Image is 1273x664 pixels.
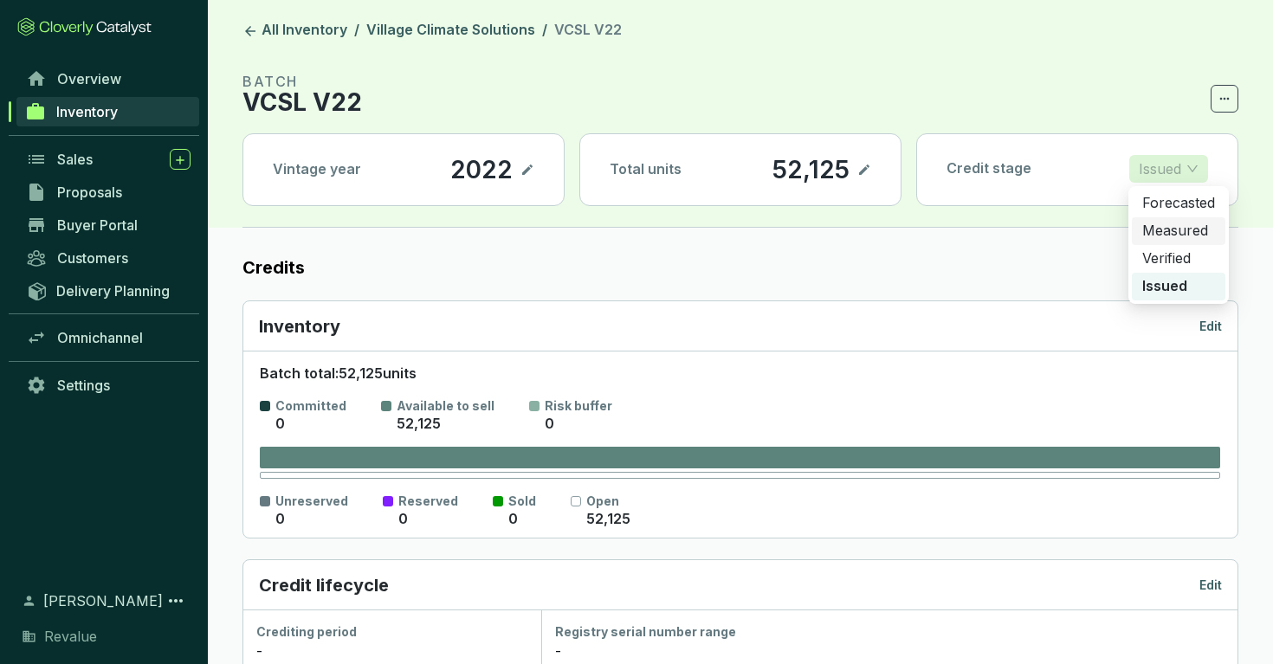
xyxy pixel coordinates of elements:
p: Sold [508,493,536,510]
div: Registry serial number range [555,623,1224,641]
p: 0 [398,510,408,529]
p: Batch total: 52,125 units [260,364,1220,384]
p: 0 [275,510,285,529]
p: Reserved [398,493,458,510]
span: Sales [57,151,93,168]
a: Proposals [17,177,199,207]
span: Settings [57,377,110,394]
li: / [542,21,547,42]
span: Inventory [56,103,118,120]
span: Revalue [44,626,97,647]
div: Crediting period [256,623,527,641]
p: BATCH [242,71,362,92]
a: Settings [17,371,199,400]
p: 0 [275,415,285,434]
p: Committed [275,397,346,415]
li: / [354,21,359,42]
p: Edit [1199,577,1222,594]
p: Vintage year [273,160,361,179]
a: Overview [17,64,199,93]
span: VCSL V22 [554,21,622,38]
span: Customers [57,249,128,267]
span: Proposals [57,184,122,201]
div: - [256,641,527,661]
a: All Inventory [239,21,351,42]
p: Unreserved [275,493,348,510]
p: Available to sell [397,397,494,415]
p: 52,125 [397,415,441,434]
p: Edit [1199,318,1222,335]
a: Buyer Portal [17,210,199,240]
div: - [555,641,1224,661]
span: Delivery Planning [56,282,170,300]
a: Delivery Planning [17,276,199,305]
p: Forecasted [1142,194,1215,213]
p: Inventory [259,314,340,338]
p: Risk buffer [545,397,612,415]
p: 2022 [449,155,514,184]
p: Issued [1139,156,1181,182]
span: 0 [545,415,554,432]
a: Village Climate Solutions [363,21,539,42]
span: Omnichannel [57,329,143,346]
p: Credit stage [947,159,1031,178]
p: Open [586,493,630,510]
a: Sales [17,145,199,174]
p: Credit lifecycle [259,573,389,597]
label: Credits [242,255,1238,280]
a: Customers [17,243,199,273]
span: Buyer Portal [57,216,138,234]
a: Inventory [16,97,199,126]
span: Overview [57,70,121,87]
p: Total units [610,160,682,179]
p: 0 [508,510,518,529]
p: Measured [1142,222,1215,241]
p: 52,125 [586,510,630,529]
p: 52,125 [772,155,850,184]
p: Issued [1142,277,1215,296]
p: VCSL V22 [242,92,362,113]
a: Omnichannel [17,323,199,352]
p: Verified [1142,249,1215,268]
span: [PERSON_NAME] [43,590,163,611]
